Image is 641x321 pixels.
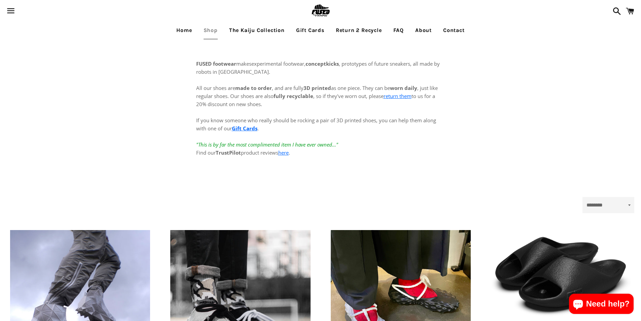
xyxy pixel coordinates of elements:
a: Return 2 Recycle [331,22,387,39]
a: Home [171,22,197,39]
em: "This is by far the most complimented item I have ever owned..." [196,141,338,148]
strong: 3D printed [304,85,331,91]
span: experimental footwear, , prototypes of future sneakers, all made by robots in [GEOGRAPHIC_DATA]. [196,60,440,75]
strong: worn daily [390,85,417,91]
a: Gift Cards [291,22,329,39]
a: Shop [199,22,223,39]
p: All our shoes are , and are fully as one piece. They can be , just like regular shoes. Our shoes ... [196,76,445,157]
strong: TrustPilot [216,149,241,156]
inbox-online-store-chat: Shopify online store chat [567,294,636,316]
strong: fully recyclable [274,93,313,99]
a: return them [384,93,412,99]
a: here [278,149,289,156]
strong: FUSED footwear [196,60,236,67]
a: The Kaiju Collection [224,22,290,39]
span: makes [196,60,251,67]
a: Slate-Black [491,230,631,319]
a: Gift Cards [232,125,257,132]
strong: made to order [235,85,272,91]
a: FAQ [388,22,409,39]
strong: conceptkicks [306,60,339,67]
a: About [410,22,437,39]
a: Contact [438,22,470,39]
